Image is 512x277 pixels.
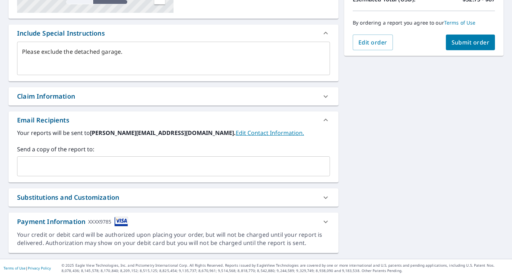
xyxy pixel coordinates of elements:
[358,38,387,46] span: Edit order
[62,263,508,273] p: © 2025 Eagle View Technologies, Inc. and Pictometry International Corp. All Rights Reserved. Repo...
[236,129,304,137] a: EditContactInfo
[452,38,490,46] span: Submit order
[444,19,476,26] a: Terms of Use
[4,266,26,271] a: Terms of Use
[17,193,119,202] div: Substitutions and Customization
[4,266,51,270] p: |
[17,92,75,101] div: Claim Information
[22,48,325,69] textarea: Please exclude the detached garage.
[9,25,338,42] div: Include Special Instructions
[90,129,236,137] b: [PERSON_NAME][EMAIL_ADDRESS][DOMAIN_NAME].
[28,266,51,271] a: Privacy Policy
[17,28,105,38] div: Include Special Instructions
[17,231,330,247] div: Your credit or debit card will be authorized upon placing your order, but will not be charged unt...
[17,145,330,153] label: Send a copy of the report to:
[17,129,330,137] label: Your reports will be sent to
[353,35,393,50] button: Edit order
[446,35,495,50] button: Submit order
[9,188,338,207] div: Substitutions and Customization
[17,217,128,226] div: Payment Information
[17,115,69,125] div: Email Recipients
[88,217,111,226] div: XXXX9785
[9,111,338,129] div: Email Recipients
[9,87,338,105] div: Claim Information
[9,213,338,231] div: Payment InformationXXXX9785cardImage
[114,217,128,226] img: cardImage
[353,20,495,26] p: By ordering a report you agree to our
